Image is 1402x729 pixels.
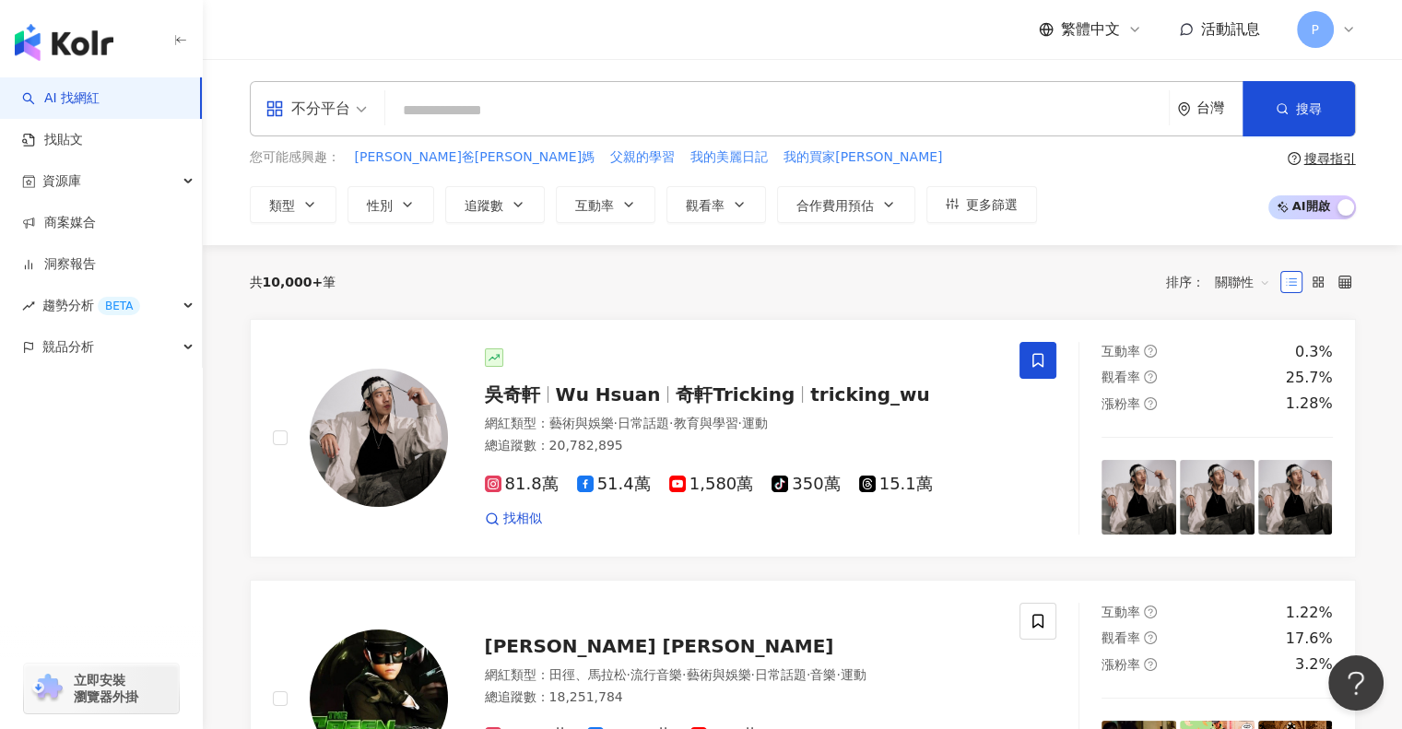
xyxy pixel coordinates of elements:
img: post-image [1102,460,1176,535]
span: rise [22,300,35,312]
div: 1.22% [1286,603,1333,623]
span: 15.1萬 [859,475,933,494]
span: 10,000+ [263,275,324,289]
span: tricking_wu [810,383,930,406]
span: 觀看率 [686,198,725,213]
span: 立即安裝 瀏覽器外掛 [74,672,138,705]
a: searchAI 找網紅 [22,89,100,108]
div: 台灣 [1196,100,1243,116]
span: question-circle [1144,606,1157,618]
span: 我的美麗日記 [690,148,768,167]
span: 互動率 [1102,344,1140,359]
span: [PERSON_NAME]爸[PERSON_NAME]媽 [355,148,595,167]
span: 田徑、馬拉松 [549,667,627,682]
button: 父親的學習 [609,147,676,168]
div: BETA [98,297,140,315]
button: [PERSON_NAME]爸[PERSON_NAME]媽 [354,147,596,168]
button: 搜尋 [1243,81,1355,136]
span: 81.8萬 [485,475,559,494]
div: 共 筆 [250,275,336,289]
span: 類型 [269,198,295,213]
span: 運動 [742,416,768,430]
span: 更多篩選 [966,197,1018,212]
span: 互動率 [1102,605,1140,619]
span: 找相似 [503,510,542,528]
span: 流行音樂 [630,667,682,682]
span: 觀看率 [1102,370,1140,384]
span: P [1311,19,1318,40]
a: chrome extension立即安裝 瀏覽器外掛 [24,664,179,713]
div: 網紅類型 ： [485,415,998,433]
span: · [750,667,754,682]
div: 1.28% [1286,394,1333,414]
button: 我的買家[PERSON_NAME] [783,147,943,168]
a: 洞察報告 [22,255,96,274]
span: · [807,667,810,682]
a: 找相似 [485,510,542,528]
div: 17.6% [1286,629,1333,649]
span: 觀看率 [1102,630,1140,645]
span: 性別 [367,198,393,213]
span: [PERSON_NAME] [PERSON_NAME] [485,635,834,657]
span: 音樂 [810,667,836,682]
img: KOL Avatar [310,369,448,507]
div: 總追蹤數 ： 18,251,784 [485,688,998,707]
button: 觀看率 [666,186,766,223]
div: 不分平台 [265,94,350,123]
span: 1,580萬 [669,475,754,494]
span: 活動訊息 [1201,20,1260,38]
span: · [614,416,618,430]
span: 日常話題 [618,416,669,430]
span: question-circle [1144,345,1157,358]
span: question-circle [1144,658,1157,671]
span: 日常話題 [755,667,807,682]
span: appstore [265,100,284,118]
span: 51.4萬 [577,475,651,494]
a: 商案媒合 [22,214,96,232]
span: 藝術與娛樂 [686,667,750,682]
img: post-image [1180,460,1255,535]
span: question-circle [1288,152,1301,165]
span: 漲粉率 [1102,657,1140,672]
span: 趨勢分析 [42,285,140,326]
img: post-image [1258,460,1333,535]
div: 25.7% [1286,368,1333,388]
span: 合作費用預估 [796,198,874,213]
span: 奇軒Tricking [676,383,795,406]
a: KOL Avatar吳奇軒Wu Hsuan奇軒Trickingtricking_wu網紅類型：藝術與娛樂·日常話題·教育與學習·運動總追蹤數：20,782,89581.8萬51.4萬1,580萬... [250,319,1356,558]
iframe: Help Scout Beacon - Open [1328,655,1384,711]
span: · [737,416,741,430]
span: 父親的學習 [610,148,675,167]
button: 性別 [348,186,434,223]
span: 繁體中文 [1061,19,1120,40]
div: 排序： [1166,267,1280,297]
span: 資源庫 [42,160,81,202]
span: 搜尋 [1296,101,1322,116]
img: logo [15,24,113,61]
span: 350萬 [772,475,840,494]
button: 合作費用預估 [777,186,915,223]
div: 網紅類型 ： [485,666,998,685]
span: 藝術與娛樂 [549,416,614,430]
span: question-circle [1144,631,1157,644]
span: question-circle [1144,397,1157,410]
span: question-circle [1144,370,1157,383]
div: 搜尋指引 [1304,151,1356,166]
span: 教育與學習 [673,416,737,430]
span: 吳奇軒 [485,383,540,406]
button: 我的美麗日記 [689,147,769,168]
span: Wu Hsuan [556,383,661,406]
button: 更多篩選 [926,186,1037,223]
span: 漲粉率 [1102,396,1140,411]
button: 互動率 [556,186,655,223]
span: 運動 [841,667,866,682]
span: 追蹤數 [465,198,503,213]
span: 我的買家[PERSON_NAME] [783,148,942,167]
span: 競品分析 [42,326,94,368]
span: · [627,667,630,682]
a: 找貼文 [22,131,83,149]
span: · [682,667,686,682]
button: 類型 [250,186,336,223]
div: 0.3% [1295,342,1333,362]
span: environment [1177,102,1191,116]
